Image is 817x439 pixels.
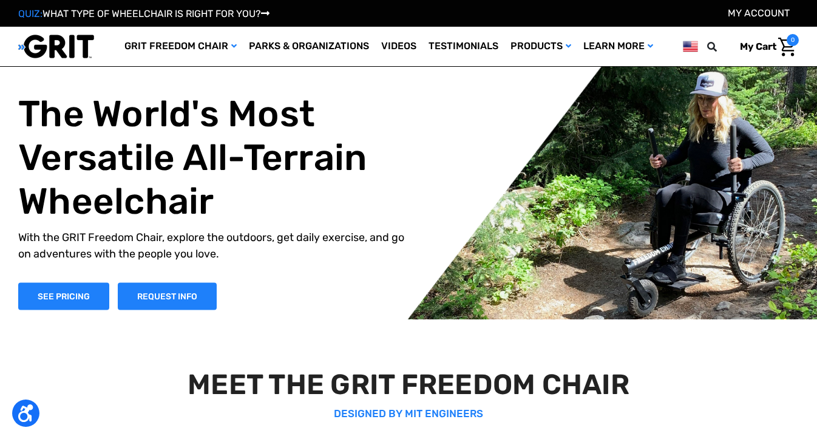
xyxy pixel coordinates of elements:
h1: The World's Most Versatile All-Terrain Wheelchair [18,92,418,223]
p: With the GRIT Freedom Chair, explore the outdoors, get daily exercise, and go on adventures with ... [18,229,418,262]
img: us.png [683,39,698,54]
span: QUIZ: [18,8,42,19]
a: Slide number 1, Request Information [118,282,217,310]
a: Learn More [577,27,659,66]
a: Cart with 0 items [731,34,799,60]
a: Account [728,7,790,19]
a: Testimonials [422,27,504,66]
span: My Cart [740,41,776,52]
a: Parks & Organizations [243,27,375,66]
h2: MEET THE GRIT FREEDOM CHAIR [21,368,797,401]
img: GRIT All-Terrain Wheelchair and Mobility Equipment [18,34,94,59]
span: 0 [787,34,799,46]
a: Videos [375,27,422,66]
a: Products [504,27,577,66]
a: GRIT Freedom Chair [118,27,243,66]
a: QUIZ:WHAT TYPE OF WHEELCHAIR IS RIGHT FOR YOU? [18,8,270,19]
a: Shop Now [18,282,109,310]
input: Search [713,34,731,60]
img: Cart [778,38,796,56]
p: DESIGNED BY MIT ENGINEERS [21,406,797,422]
